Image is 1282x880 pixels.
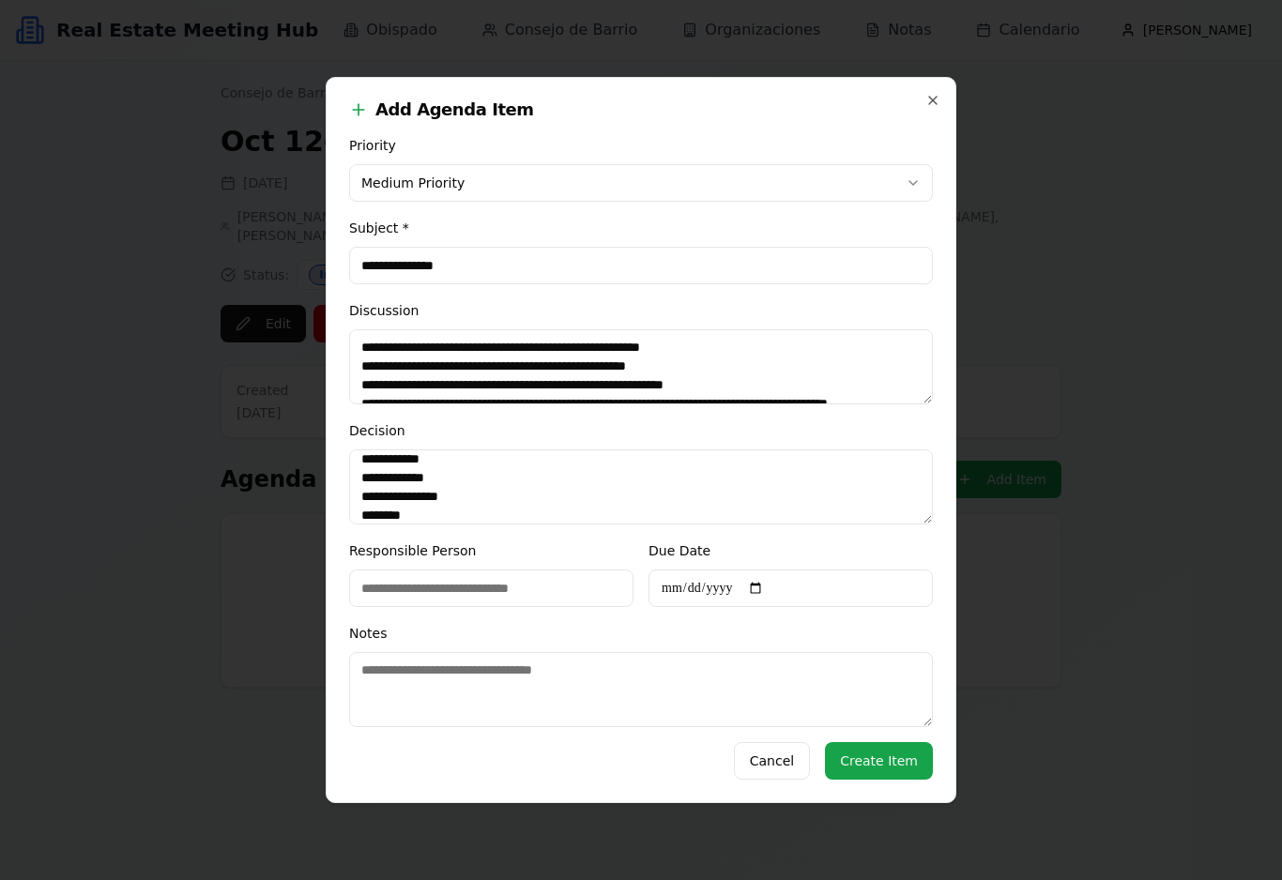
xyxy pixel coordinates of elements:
label: Responsible Person [349,543,476,558]
label: Notes [349,626,387,641]
label: Subject * [349,220,409,235]
h2: Add Agenda Item [349,100,933,119]
label: Due Date [649,543,710,558]
label: Decision [349,423,405,438]
button: Cancel [734,742,810,780]
button: Create Item [825,742,933,780]
label: Discussion [349,303,419,318]
label: Priority [349,138,396,153]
